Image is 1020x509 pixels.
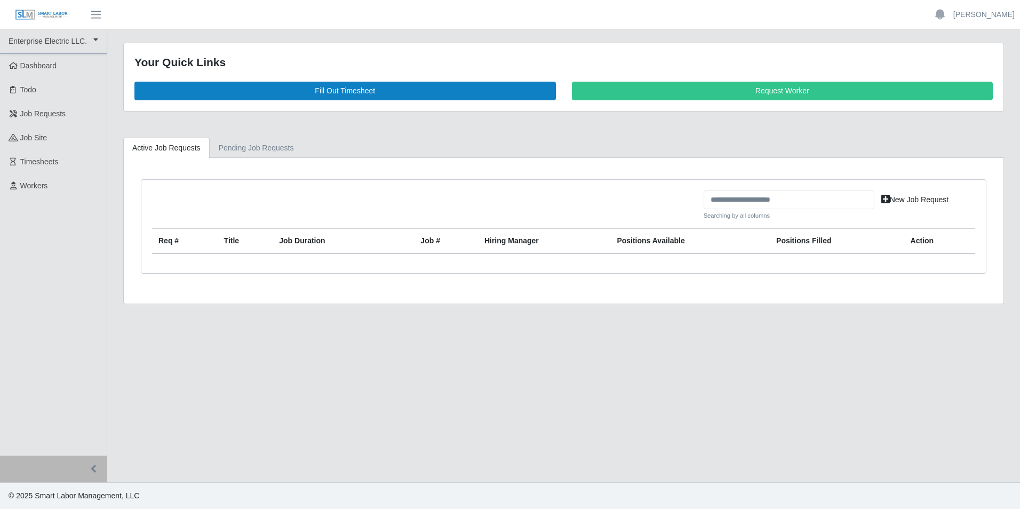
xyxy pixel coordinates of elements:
th: Job # [414,229,478,254]
th: Positions Available [610,229,770,254]
a: New Job Request [874,190,956,209]
span: Workers [20,181,48,190]
div: Your Quick Links [134,54,993,71]
th: Action [904,229,975,254]
th: Req # [152,229,218,254]
th: Hiring Manager [478,229,610,254]
span: Todo [20,85,36,94]
span: Dashboard [20,61,57,70]
span: Job Requests [20,109,66,118]
small: Searching by all columns [704,211,874,220]
a: Request Worker [572,82,993,100]
span: © 2025 Smart Labor Management, LLC [9,491,139,500]
th: Job Duration [273,229,389,254]
span: Timesheets [20,157,59,166]
a: Fill Out Timesheet [134,82,556,100]
th: Title [218,229,273,254]
a: Active Job Requests [123,138,210,158]
th: Positions Filled [770,229,904,254]
a: Pending Job Requests [210,138,303,158]
a: [PERSON_NAME] [953,9,1015,20]
span: job site [20,133,47,142]
img: SLM Logo [15,9,68,21]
